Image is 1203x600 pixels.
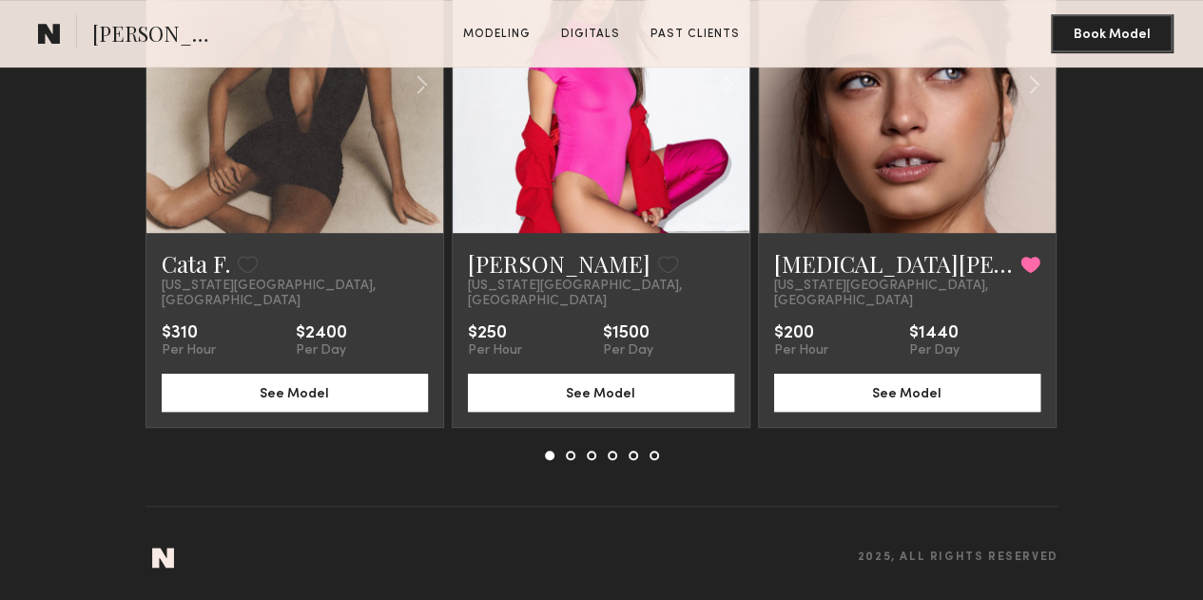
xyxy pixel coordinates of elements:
[162,374,428,412] button: See Model
[643,26,747,43] a: Past Clients
[296,343,347,358] div: Per Day
[92,19,224,52] span: [PERSON_NAME]
[1051,25,1173,41] a: Book Model
[774,324,828,343] div: $200
[774,374,1040,412] button: See Model
[162,343,216,358] div: Per Hour
[468,279,734,309] span: [US_STATE][GEOGRAPHIC_DATA], [GEOGRAPHIC_DATA]
[468,324,522,343] div: $250
[468,343,522,358] div: Per Hour
[774,343,828,358] div: Per Hour
[468,248,650,279] a: [PERSON_NAME]
[162,248,230,279] a: Cata F.
[296,324,347,343] div: $2400
[909,324,960,343] div: $1440
[774,279,1040,309] span: [US_STATE][GEOGRAPHIC_DATA], [GEOGRAPHIC_DATA]
[909,343,960,358] div: Per Day
[774,384,1040,400] a: See Model
[162,384,428,400] a: See Model
[468,384,734,400] a: See Model
[553,26,628,43] a: Digitals
[162,324,216,343] div: $310
[468,374,734,412] button: See Model
[858,552,1058,564] span: 2025, all rights reserved
[162,279,428,309] span: [US_STATE][GEOGRAPHIC_DATA], [GEOGRAPHIC_DATA]
[603,324,653,343] div: $1500
[456,26,538,43] a: Modeling
[1051,14,1173,52] button: Book Model
[774,248,1013,279] a: [MEDICAL_DATA][PERSON_NAME]
[603,343,653,358] div: Per Day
